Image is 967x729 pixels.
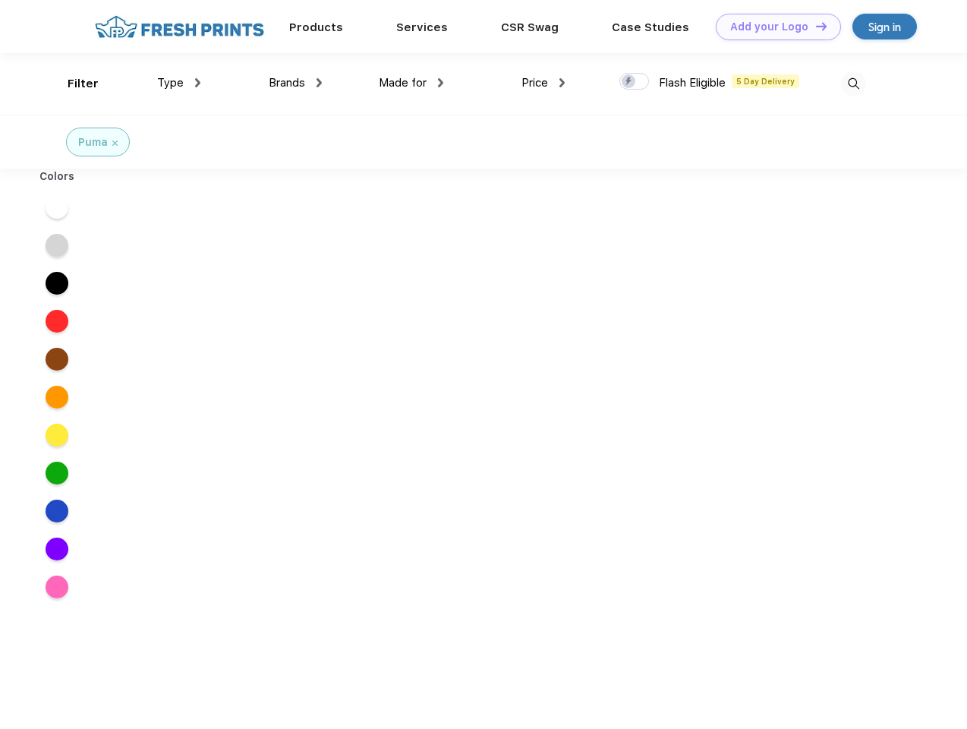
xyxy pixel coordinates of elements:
[438,78,443,87] img: dropdown.png
[659,76,726,90] span: Flash Eligible
[521,76,548,90] span: Price
[852,14,917,39] a: Sign in
[379,76,427,90] span: Made for
[78,134,108,150] div: Puma
[732,74,799,88] span: 5 Day Delivery
[868,18,901,36] div: Sign in
[195,78,200,87] img: dropdown.png
[157,76,184,90] span: Type
[289,21,343,34] a: Products
[90,14,269,40] img: fo%20logo%202.webp
[501,21,559,34] a: CSR Swag
[816,22,827,30] img: DT
[68,75,99,93] div: Filter
[730,21,808,33] div: Add your Logo
[112,140,118,146] img: filter_cancel.svg
[28,169,87,185] div: Colors
[396,21,448,34] a: Services
[559,78,565,87] img: dropdown.png
[317,78,322,87] img: dropdown.png
[269,76,305,90] span: Brands
[841,71,866,96] img: desktop_search.svg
